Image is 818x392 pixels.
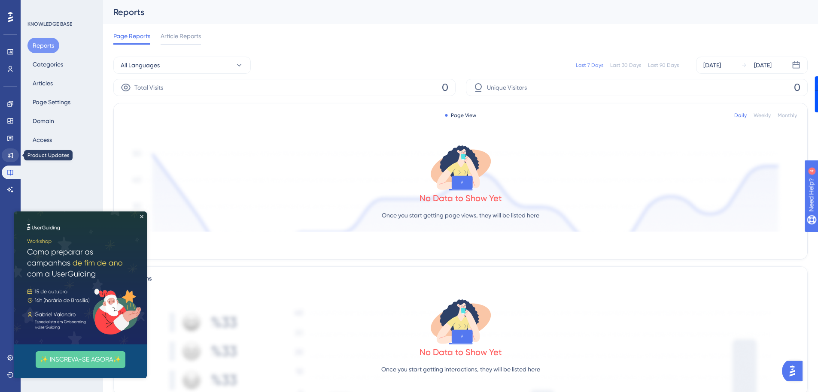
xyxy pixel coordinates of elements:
button: Reports [27,38,59,53]
div: 4 [60,4,62,11]
div: [DATE] [703,60,721,70]
div: [DATE] [754,60,772,70]
button: Page Settings [27,94,76,110]
div: Reports [113,6,786,18]
p: Once you start getting interactions, they will be listed here [381,364,540,374]
div: Last 30 Days [610,62,641,69]
div: Weekly [754,112,771,119]
div: Close Preview [126,3,130,7]
span: Total Visits [134,82,163,93]
span: 0 [794,81,800,94]
span: Need Help? [20,2,54,12]
div: No Data to Show Yet [420,346,502,358]
span: 0 [442,81,448,94]
span: Unique Visitors [487,82,527,93]
div: KNOWLEDGE BASE [27,21,72,27]
p: Once you start getting page views, they will be listed here [382,210,539,220]
button: Articles [27,75,58,91]
button: Domain [27,113,59,129]
div: Page View [445,112,476,119]
button: All Languages [113,57,251,74]
div: No Data to Show Yet [420,192,502,204]
span: Page Reports [113,31,150,41]
iframe: UserGuiding AI Assistant Launcher [782,358,808,384]
div: Monthly [778,112,797,119]
button: Categories [27,57,68,72]
button: ✨ INSCREVA-SE AGORA✨ [22,140,112,157]
div: Last 90 Days [648,62,679,69]
span: Article Reports [161,31,201,41]
div: Daily [734,112,747,119]
div: Last 7 Days [576,62,603,69]
div: Reactions [124,274,797,284]
button: Access [27,132,57,148]
span: All Languages [121,60,160,70]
